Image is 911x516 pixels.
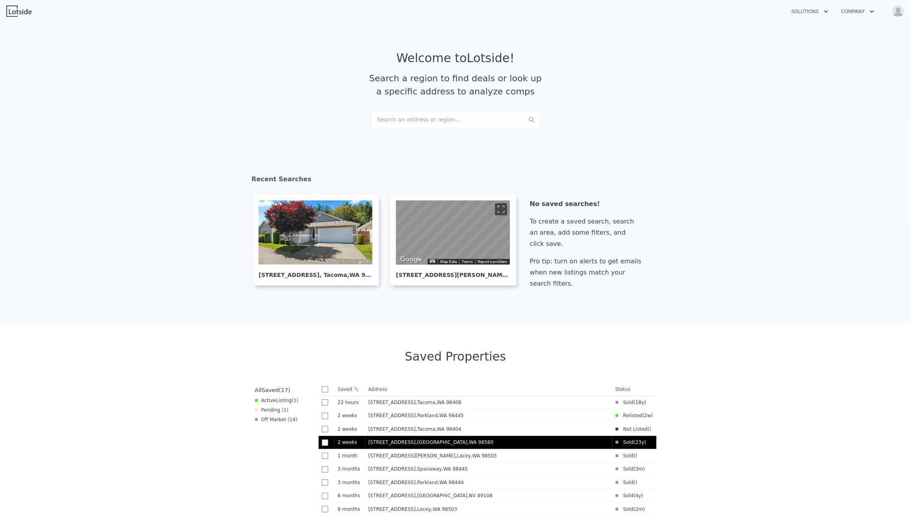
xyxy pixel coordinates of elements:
span: , WA 98580 [468,439,494,445]
span: Sold ( [619,479,636,486]
span: Sold ( [619,399,636,406]
span: Saved [262,387,279,393]
span: Active ( 1 ) [261,397,299,404]
span: Sold ( [619,466,636,472]
time: 2025-03-20 16:27 [338,492,362,499]
span: ) [641,492,643,499]
button: Company [835,4,881,19]
div: Search an address or region... [370,111,541,128]
th: Address [365,383,612,396]
span: Relisted ( [619,412,645,419]
a: Report a problem [478,259,507,264]
span: Sold ( [619,439,636,445]
span: , Lacey [455,453,500,459]
div: Pro tip: turn on alerts to get emails when new listings match your search filters. [530,256,645,289]
time: 2002-04-15 00:00 [635,439,644,445]
span: ) [645,399,647,406]
span: ) [635,479,637,486]
span: , Parkland [416,413,467,418]
button: Map Data [440,259,457,265]
time: 2025-09-12 20:52 [338,412,362,419]
th: Saved [335,383,365,396]
button: Solutions [785,4,835,19]
img: Lotside [6,6,31,17]
span: Sold ( [619,492,636,499]
span: Sold ( [619,506,636,512]
div: Recent Searches [252,168,660,194]
time: 2025-09-22 17:08 [338,399,362,406]
time: 2025-01-29 18:19 [338,506,362,512]
th: Status [612,383,656,396]
span: , WA 98503 [471,453,497,459]
span: , WA 98408 [435,400,461,405]
span: , Lacey [416,506,460,512]
span: Not Listed ( [619,426,650,432]
span: Listing [276,398,292,403]
time: 2021-11-04 17:07 [635,492,641,499]
span: , WA 98445 [347,272,381,278]
span: ) [635,453,637,459]
span: [STREET_ADDRESS] [368,466,416,472]
a: Map [STREET_ADDRESS][PERSON_NAME], [GEOGRAPHIC_DATA] [389,194,523,286]
time: 2025-09-11 22:01 [338,426,362,432]
span: , WA 98445 [442,466,468,472]
div: No saved searches! [530,198,645,210]
time: 2025-09-12 20:47 [644,412,651,419]
time: 2025-07-09 22:57 [338,479,362,486]
span: , WA 98444 [438,480,464,485]
time: 2025-07-09 23:04 [338,466,362,472]
span: , Tacoma [416,400,465,405]
span: , [GEOGRAPHIC_DATA] [416,493,496,498]
img: avatar [892,5,905,18]
div: Off Market ( 14 ) [255,416,298,423]
img: Google [398,254,424,265]
div: Welcome to Lotside ! [396,51,515,65]
div: Pending ( 1 ) [255,407,289,413]
div: [STREET_ADDRESS][PERSON_NAME] , [GEOGRAPHIC_DATA] [396,265,510,279]
button: Toggle fullscreen view [495,203,507,215]
span: [STREET_ADDRESS] [368,480,416,485]
button: Keyboard shortcuts [430,259,435,263]
div: Saved Properties [252,349,660,364]
span: , [GEOGRAPHIC_DATA] [416,439,497,445]
span: [STREET_ADDRESS] [368,439,416,445]
div: To create a saved search, search an area, add some filters, and click save. [530,216,645,249]
span: [STREET_ADDRESS] [368,413,416,418]
span: [STREET_ADDRESS][PERSON_NAME] [368,453,456,459]
span: [STREET_ADDRESS] [368,506,416,512]
a: Open this area in Google Maps (opens a new window) [398,254,424,265]
span: ) [643,506,645,512]
time: 2025-08-12 22:04 [338,453,362,459]
a: Terms (opens in new tab) [462,259,473,264]
span: ) [643,466,645,472]
span: ) [645,439,647,445]
time: 2025-09-11 19:05 [338,439,362,445]
div: [STREET_ADDRESS] , Tacoma [259,265,372,279]
div: Search a region to find deals or look up a specific address to analyze comps [366,72,545,98]
span: [STREET_ADDRESS] [368,493,416,498]
div: All ( 17 ) [255,386,290,394]
time: 2025-06-13 02:30 [635,466,643,472]
span: [STREET_ADDRESS] [368,400,416,405]
a: [STREET_ADDRESS], Tacoma,WA 98445 [252,194,386,286]
div: Street View [396,200,510,265]
span: , WA 98503 [431,506,457,512]
time: 2007-05-31 00:00 [635,399,644,406]
span: , Spanaway [416,466,471,472]
span: ) [649,426,651,432]
span: , Tacoma [416,426,465,432]
span: , NV 89108 [468,493,493,498]
span: Sold ( [619,453,636,459]
span: , WA 98404 [435,426,461,432]
span: , WA 98445 [438,413,464,418]
span: ) [651,412,653,419]
span: , Parkland [416,480,467,485]
div: Map [396,200,510,265]
span: [STREET_ADDRESS] [368,426,416,432]
time: 2025-07-18 16:07 [635,506,643,512]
